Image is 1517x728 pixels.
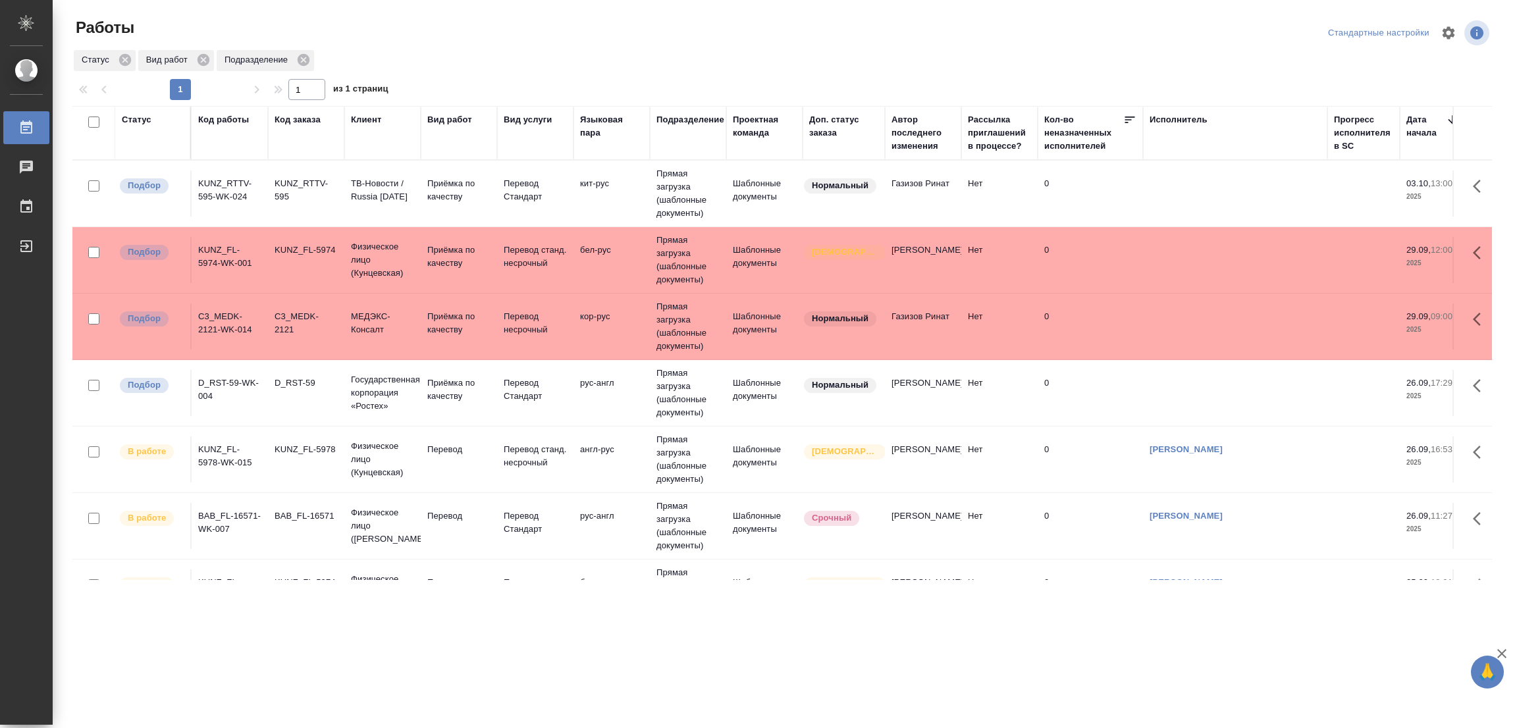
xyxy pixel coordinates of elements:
[1406,113,1446,140] div: Дата начала
[1431,511,1452,521] p: 11:27
[1038,370,1143,416] td: 0
[119,443,184,461] div: Исполнитель выполняет работу
[72,17,134,38] span: Работы
[504,244,567,270] p: Перевод станд. несрочный
[119,509,184,527] div: Исполнитель выполняет работу
[726,503,803,549] td: Шаблонные документы
[726,370,803,416] td: Шаблонные документы
[275,377,338,390] div: D_RST-59
[192,303,268,350] td: C3_MEDK-2121-WK-014
[128,578,166,591] p: В работе
[1406,178,1431,188] p: 03.10,
[128,445,166,458] p: В работе
[1433,17,1464,49] span: Настроить таблицу
[192,170,268,217] td: KUNZ_RTTV-595-WK-024
[650,294,726,359] td: Прямая загрузка (шаблонные документы)
[726,237,803,283] td: Шаблонные документы
[580,113,643,140] div: Языковая пара
[885,303,961,350] td: Газизов Ринат
[192,436,268,482] td: KUNZ_FL-5978-WK-015
[961,569,1038,615] td: Нет
[1038,170,1143,217] td: 0
[650,360,726,426] td: Прямая загрузка (шаблонные документы)
[812,445,878,458] p: [DEMOGRAPHIC_DATA]
[504,310,567,336] p: Перевод несрочный
[128,511,166,525] p: В работе
[809,113,878,140] div: Доп. статус заказа
[650,493,726,559] td: Прямая загрузка (шаблонные документы)
[1325,23,1433,43] div: split button
[1406,257,1459,270] p: 2025
[82,53,114,66] p: Статус
[1465,503,1497,534] button: Здесь прячутся важные кнопки
[1431,245,1452,255] p: 12:00
[128,246,161,259] p: Подбор
[504,509,567,536] p: Перевод Стандарт
[138,50,214,71] div: Вид работ
[351,177,414,203] p: ТВ-Новости / Russia [DATE]
[1406,378,1431,388] p: 26.09,
[192,503,268,549] td: BAB_FL-16571-WK-007
[128,179,161,192] p: Подбор
[1334,113,1393,153] div: Прогресс исполнителя в SC
[1406,523,1459,536] p: 2025
[504,377,567,403] p: Перевод Стандарт
[1406,444,1431,454] p: 26.09,
[351,373,414,413] p: Государственная корпорация «Ростех»
[427,377,491,403] p: Приёмка по качеству
[122,113,151,126] div: Статус
[146,53,192,66] p: Вид работ
[726,436,803,482] td: Шаблонные документы
[1038,237,1143,283] td: 0
[217,50,314,71] div: Подразделение
[504,443,567,469] p: Перевод станд. несрочный
[275,509,338,523] div: BAB_FL-16571
[1406,511,1431,521] p: 26.09,
[650,227,726,293] td: Прямая загрузка (шаблонные документы)
[1471,656,1504,689] button: 🙏
[275,310,338,336] div: C3_MEDK-2121
[1150,113,1208,126] div: Исполнитель
[1150,444,1223,454] a: [PERSON_NAME]
[1044,113,1123,153] div: Кол-во неназначенных исполнителей
[1406,190,1459,203] p: 2025
[275,576,338,589] div: KUNZ_FL-5974
[885,170,961,217] td: Газизов Ринат
[1406,456,1459,469] p: 2025
[1464,20,1492,45] span: Посмотреть информацию
[128,312,161,325] p: Подбор
[812,578,878,591] p: [DEMOGRAPHIC_DATA]
[573,170,650,217] td: кит-рус
[128,378,161,392] p: Подбор
[351,240,414,280] p: Физическое лицо (Кунцевская)
[812,312,868,325] p: Нормальный
[1038,436,1143,482] td: 0
[573,503,650,549] td: рус-англ
[333,81,388,100] span: из 1 страниц
[1431,311,1452,321] p: 09:00
[885,436,961,482] td: [PERSON_NAME]
[1038,303,1143,350] td: 0
[1431,444,1452,454] p: 16:53
[1038,503,1143,549] td: 0
[119,244,184,261] div: Можно подбирать исполнителей
[275,443,338,456] div: KUNZ_FL-5978
[885,370,961,416] td: [PERSON_NAME]
[573,370,650,416] td: рус-англ
[504,113,552,126] div: Вид услуги
[1465,303,1497,335] button: Здесь прячутся важные кнопки
[961,436,1038,482] td: Нет
[1465,569,1497,601] button: Здесь прячутся важные кнопки
[74,50,136,71] div: Статус
[1431,178,1452,188] p: 13:00
[351,310,414,336] p: МЕДЭКС-Консалт
[650,161,726,226] td: Прямая загрузка (шаблонные документы)
[1465,170,1497,202] button: Здесь прячутся важные кнопки
[961,237,1038,283] td: Нет
[968,113,1031,153] div: Рассылка приглашений в процессе?
[351,440,414,479] p: Физическое лицо (Кунцевская)
[427,113,472,126] div: Вид работ
[119,377,184,394] div: Можно подбирать исполнителей
[961,303,1038,350] td: Нет
[1406,245,1431,255] p: 29.09,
